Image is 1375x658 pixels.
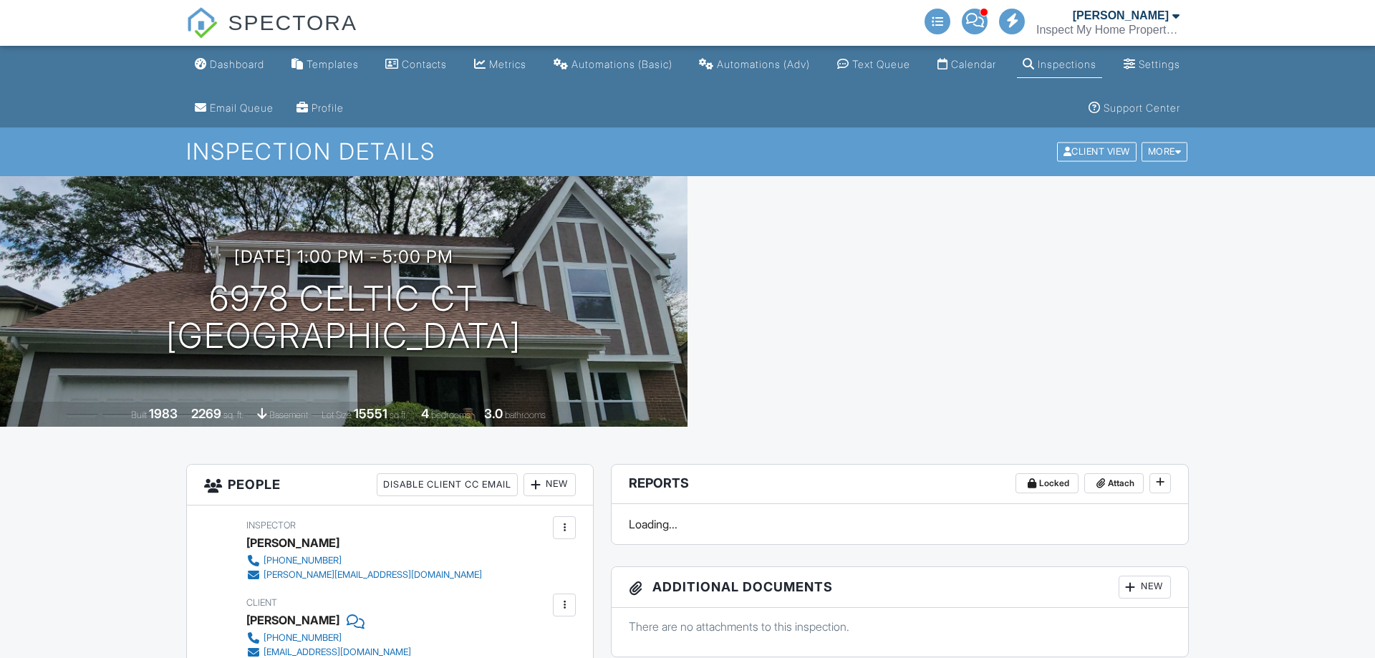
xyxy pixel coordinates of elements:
[189,52,270,78] a: Dashboard
[1118,52,1186,78] a: Settings
[831,52,916,78] a: Text Queue
[548,52,678,78] a: Automations (Basic)
[264,647,411,658] div: [EMAIL_ADDRESS][DOMAIN_NAME]
[312,102,344,114] div: Profile
[1017,52,1102,78] a: Inspections
[505,410,546,420] span: bathrooms
[484,406,503,421] div: 3.0
[186,21,357,48] a: SPECTORA
[264,569,482,581] div: [PERSON_NAME][EMAIL_ADDRESS][DOMAIN_NAME]
[421,406,429,421] div: 4
[186,7,218,39] img: The Best Home Inspection Software - Spectora
[246,553,482,568] a: [PHONE_NUMBER]
[1038,58,1096,70] div: Inspections
[1036,23,1179,37] div: Inspect My Home Property Inspections
[1119,576,1171,599] div: New
[431,410,471,420] span: bedrooms
[380,52,453,78] a: Contacts
[246,532,339,553] div: [PERSON_NAME]
[322,410,352,420] span: Lot Size
[1142,142,1188,162] div: More
[264,555,342,566] div: [PHONE_NUMBER]
[307,58,359,70] div: Templates
[354,406,387,421] div: 15551
[246,609,339,631] div: [PERSON_NAME]
[1104,102,1180,114] div: Support Center
[210,58,264,70] div: Dashboard
[489,58,526,70] div: Metrics
[291,95,349,122] a: Company Profile
[852,58,910,70] div: Text Queue
[228,7,357,37] span: SPECTORA
[246,568,482,582] a: [PERSON_NAME][EMAIL_ADDRESS][DOMAIN_NAME]
[1083,95,1186,122] a: Support Center
[612,567,1188,608] h3: Additional Documents
[524,473,576,496] div: New
[951,58,996,70] div: Calendar
[693,52,816,78] a: Automations (Advanced)
[269,410,308,420] span: basement
[246,597,277,608] span: Client
[131,410,147,420] span: Built
[1057,142,1137,162] div: Client View
[149,406,178,421] div: 1983
[166,280,521,356] h1: 6978 Celtic Ct [GEOGRAPHIC_DATA]
[246,631,411,645] a: [PHONE_NUMBER]
[1139,58,1180,70] div: Settings
[234,247,453,266] h3: [DATE] 1:00 pm - 5:00 pm
[264,632,342,644] div: [PHONE_NUMBER]
[189,95,279,122] a: Email Queue
[932,52,1002,78] a: Calendar
[210,102,274,114] div: Email Queue
[246,520,296,531] span: Inspector
[186,139,1189,164] h1: Inspection Details
[629,619,1171,634] p: There are no attachments to this inspection.
[377,473,518,496] div: Disable Client CC Email
[402,58,447,70] div: Contacts
[1073,9,1169,23] div: [PERSON_NAME]
[468,52,532,78] a: Metrics
[223,410,243,420] span: sq. ft.
[390,410,407,420] span: sq.ft.
[187,465,593,505] h3: People
[191,406,221,421] div: 2269
[571,58,672,70] div: Automations (Basic)
[717,58,810,70] div: Automations (Adv)
[1056,145,1140,156] a: Client View
[286,52,365,78] a: Templates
